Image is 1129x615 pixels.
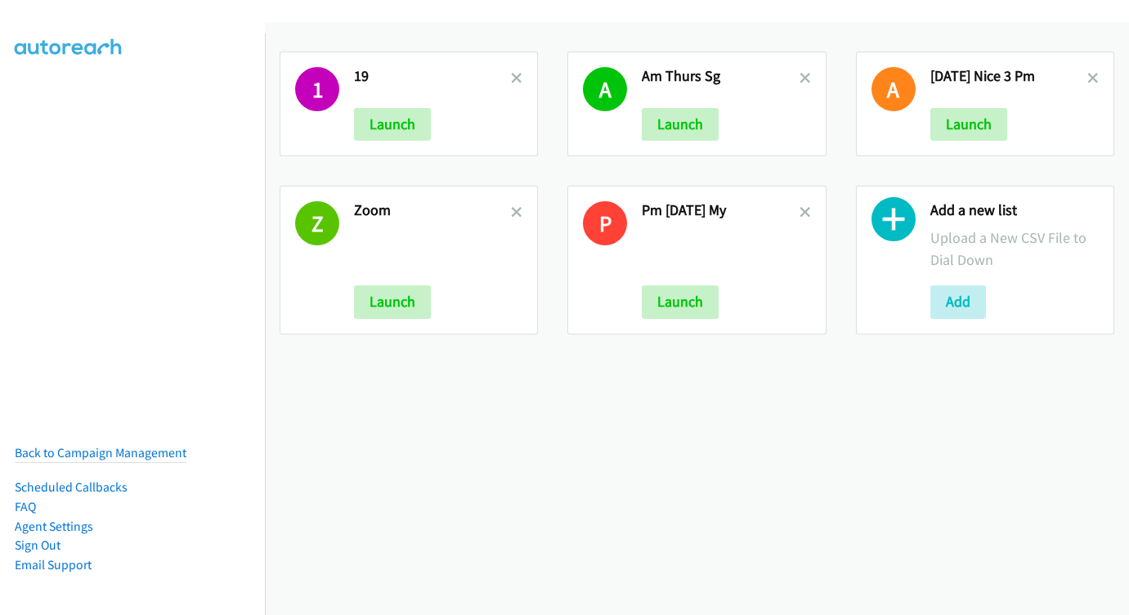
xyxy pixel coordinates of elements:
h1: A [583,67,627,111]
button: Launch [354,108,431,141]
h2: 19 [354,67,511,86]
button: Launch [642,285,719,318]
h2: Add a new list [930,201,1099,220]
a: Email Support [15,557,92,572]
h2: Pm [DATE] My [642,201,799,220]
h1: 1 [295,67,339,111]
a: Back to Campaign Management [15,445,186,460]
p: Upload a New CSV File to Dial Down [930,227,1099,271]
button: Add [930,285,986,318]
a: Sign Out [15,537,60,553]
h1: A [871,67,916,111]
h2: Am Thurs Sg [642,67,799,86]
button: Launch [354,285,431,318]
a: Scheduled Callbacks [15,479,128,495]
h1: P [583,201,627,245]
button: Launch [930,108,1007,141]
h1: Z [295,201,339,245]
button: Launch [642,108,719,141]
a: Agent Settings [15,518,93,534]
h2: Zoom [354,201,511,220]
h2: [DATE] Nice 3 Pm [930,67,1087,86]
a: FAQ [15,499,36,514]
